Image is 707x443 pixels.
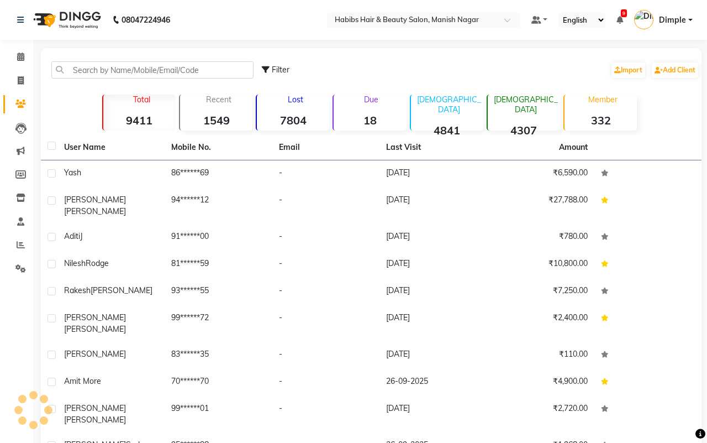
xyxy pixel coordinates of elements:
[272,65,289,75] span: Filter
[659,14,686,26] span: Dimple
[272,160,379,187] td: -
[379,305,487,342] td: [DATE]
[487,342,594,369] td: ₹110.00
[379,396,487,432] td: [DATE]
[64,415,126,425] span: [PERSON_NAME]
[379,224,487,251] td: [DATE]
[379,160,487,187] td: [DATE]
[487,305,594,342] td: ₹2,400.00
[180,113,252,127] strong: 1549
[64,376,101,386] span: Amit More
[611,62,645,78] a: Import
[272,342,379,369] td: -
[91,285,152,295] span: [PERSON_NAME]
[64,403,126,413] span: [PERSON_NAME]
[492,95,560,114] p: [DEMOGRAPHIC_DATA]
[261,95,329,105] p: Lost
[488,123,560,137] strong: 4307
[64,324,126,334] span: [PERSON_NAME]
[487,160,594,187] td: ₹6,590.00
[64,195,126,205] span: [PERSON_NAME]
[64,258,86,268] span: Nilesh
[487,224,594,251] td: ₹780.00
[336,95,406,105] p: Due
[634,10,653,29] img: Dimple
[379,278,487,305] td: [DATE]
[552,135,594,160] th: Amount
[108,95,176,105] p: Total
[272,135,379,160] th: Email
[334,113,406,127] strong: 18
[165,135,272,160] th: Mobile No.
[379,369,487,396] td: 26-09-2025
[86,258,109,268] span: Rodge
[379,251,487,278] td: [DATE]
[64,206,126,216] span: [PERSON_NAME]
[57,135,165,160] th: User Name
[487,187,594,224] td: ₹27,788.00
[122,4,170,35] b: 08047224946
[272,305,379,342] td: -
[415,95,483,114] p: [DEMOGRAPHIC_DATA]
[64,312,126,322] span: [PERSON_NAME]
[379,342,487,369] td: [DATE]
[411,123,483,137] strong: 4841
[272,278,379,305] td: -
[272,396,379,432] td: -
[621,9,627,17] span: 9
[652,62,698,78] a: Add Client
[272,369,379,396] td: -
[103,113,176,127] strong: 9411
[379,135,487,160] th: Last Visit
[564,113,637,127] strong: 332
[487,251,594,278] td: ₹10,800.00
[51,61,254,79] input: Search by Name/Mobile/Email/Code
[616,15,623,25] a: 9
[569,95,637,105] p: Member
[272,187,379,224] td: -
[64,285,91,295] span: Rakesh
[487,278,594,305] td: ₹7,250.00
[28,4,104,35] img: logo
[64,168,81,178] span: yash
[272,224,379,251] td: -
[184,95,252,105] p: Recent
[64,231,80,241] span: Aditi
[64,349,126,359] span: [PERSON_NAME]
[487,396,594,432] td: ₹2,720.00
[257,113,329,127] strong: 7804
[80,231,83,241] span: J
[487,369,594,396] td: ₹4,900.00
[272,251,379,278] td: -
[379,187,487,224] td: [DATE]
